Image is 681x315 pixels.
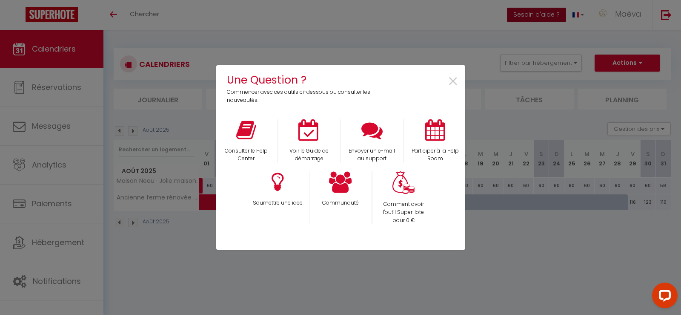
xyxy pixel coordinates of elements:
[227,88,376,104] p: Commencer avec ces outils ci-dessous ou consulter les nouveautés.
[252,199,303,207] p: Soumettre une idee
[447,68,459,95] span: ×
[392,171,415,194] img: Money bag
[447,72,459,91] button: Close
[409,147,461,163] p: Participer à la Help Room
[227,72,376,88] h4: Une Question ?
[346,147,398,163] p: Envoyer un e-mail au support
[645,279,681,315] iframe: LiveChat chat widget
[315,199,366,207] p: Communauté
[378,200,429,225] p: Comment avoir l'outil SuperHote pour 0 €
[220,147,272,163] p: Consulter le Help Center
[283,147,335,163] p: Voir le Guide de démarrage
